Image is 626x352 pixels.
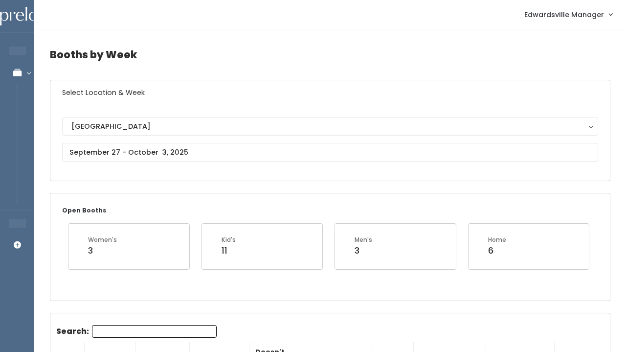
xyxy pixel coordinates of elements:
[50,41,610,68] h4: Booths by Week
[488,235,506,244] div: Home
[222,235,236,244] div: Kid's
[524,9,604,20] span: Edwardsville Manager
[62,117,598,136] button: [GEOGRAPHIC_DATA]
[50,80,610,105] h6: Select Location & Week
[71,121,589,132] div: [GEOGRAPHIC_DATA]
[88,235,117,244] div: Women's
[514,4,622,25] a: Edwardsville Manager
[62,143,598,162] input: September 27 - October 3, 2025
[56,325,217,338] label: Search:
[222,244,236,257] div: 11
[92,325,217,338] input: Search:
[88,244,117,257] div: 3
[355,235,372,244] div: Men's
[488,244,506,257] div: 6
[355,244,372,257] div: 3
[62,206,106,214] small: Open Booths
